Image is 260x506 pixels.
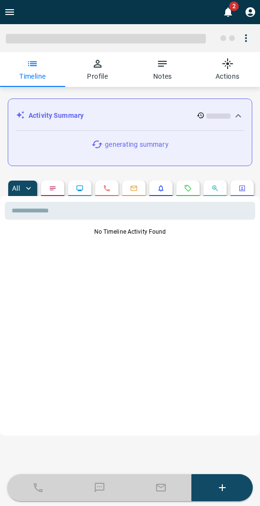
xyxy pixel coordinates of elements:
p: generating summary [105,140,168,150]
svg: Listing Alerts [157,184,165,192]
svg: Emails [130,184,138,192]
button: 2 [218,2,238,22]
svg: Lead Browsing Activity [76,184,84,192]
button: Profile [65,52,130,87]
svg: Requests [184,184,192,192]
p: All [12,185,20,192]
svg: Agent Actions [238,184,246,192]
p: Activity Summary [29,111,84,121]
button: Profile [241,2,260,22]
span: 2 [229,1,239,11]
svg: Calls [103,184,111,192]
div: Activity Summary [16,107,244,125]
p: No Timeline Activity Found [5,227,255,236]
svg: Notes [49,184,57,192]
button: Notes [130,52,195,87]
svg: Opportunities [211,184,219,192]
